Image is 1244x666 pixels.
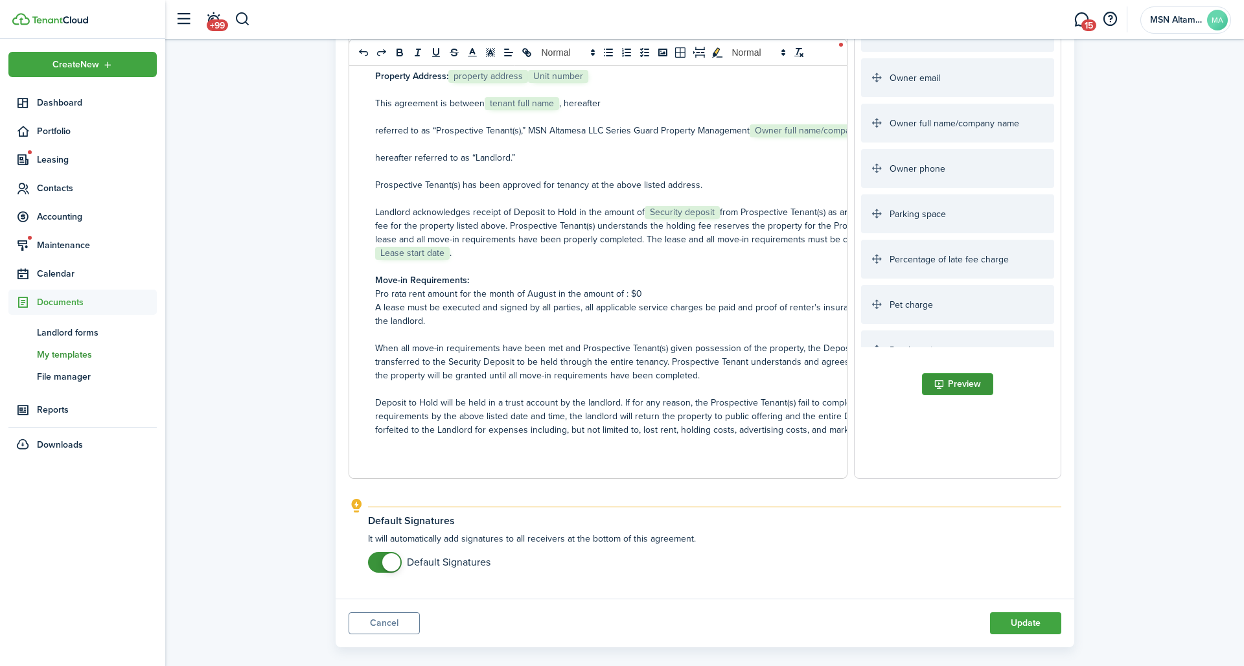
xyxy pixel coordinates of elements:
[922,373,993,395] button: Preview
[8,397,157,422] a: Reports
[375,247,450,260] span: Lease start date
[37,348,157,362] span: My templates
[37,181,157,195] span: Contacts
[368,532,1061,545] p: It will automatically add signatures to all receivers at the bottom of this agreement.
[375,69,448,83] strong: Property Address:
[37,438,83,452] span: Downloads
[375,151,949,165] p: hereafter referred to as “Landlord.”
[445,45,463,60] button: strike
[708,45,726,60] button: toggleMarkYellow: markYellow
[373,45,391,60] button: redo: redo
[750,124,890,137] span: Owner full name/company name
[485,97,559,110] span: tenant full name
[636,45,654,60] button: list: check
[32,16,88,24] img: TenantCloud
[171,7,196,32] button: Open sidebar
[37,326,157,339] span: Landlord forms
[375,273,469,287] strong: Move-in Requirements:
[354,45,373,60] button: undo: undo
[375,341,949,382] p: When all move-in requirements have been met and Prospective Tenant(s) given possession of the pro...
[375,97,949,110] p: This agreement is between , hereafter
[12,13,30,25] img: TenantCloud
[654,45,672,60] button: image
[844,205,906,219] strong: non-refundable
[52,60,99,69] span: Create New
[349,612,420,634] a: Cancel
[391,45,409,60] button: bold
[37,96,157,109] span: Dashboard
[528,70,588,83] span: Unit number
[790,45,808,60] button: clean
[37,210,157,224] span: Accounting
[37,295,157,309] span: Documents
[1081,19,1096,31] span: 15
[617,45,636,60] button: list: ordered
[599,45,617,60] button: list: bullet
[518,45,536,60] button: link
[375,205,949,260] p: Landlord acknowledges receipt of Deposit to Hold in the amount of from Prospective Tenant(s) as a...
[37,124,157,138] span: Portfolio
[37,153,157,166] span: Leasing
[690,45,708,60] button: pageBreak
[990,612,1061,634] button: Update
[201,3,225,36] a: Notifications
[375,301,949,328] p: A lease must be executed and signed by all parties, all applicable service charges be paid and pr...
[375,287,949,301] p: Pro rata rent amount for the month of August in the amount of : $0
[37,403,157,417] span: Reports
[645,206,720,219] span: Security deposit
[235,8,251,30] button: Search
[8,52,157,77] button: Open menu
[375,178,949,192] p: Prospective Tenant(s) has been approved for tenancy at the above listed address.
[37,370,157,384] span: File manager
[448,70,528,83] span: property address
[8,321,157,343] a: Landlord forms
[409,45,427,60] button: italic
[375,396,949,437] p: Deposit to Hold will be held in a trust account by the landlord. If for any reason, the Prospecti...
[672,45,690,60] button: table-better
[37,267,157,281] span: Calendar
[1150,16,1202,25] span: MSN Altamesa LLC Series Series Guard Property Management
[427,45,445,60] button: underline
[8,90,157,115] a: Dashboard
[37,238,157,252] span: Maintenance
[1099,8,1121,30] button: Open resource center
[368,515,1061,527] explanation-title: Default Signatures
[8,343,157,365] a: My templates
[375,124,949,137] p: referred to as “Prospective Tenant(s),” MSN Altamesa LLC Series Guard Property Management
[1069,3,1094,36] a: Messaging
[1207,10,1228,30] avatar-text: MA
[207,19,228,31] span: +99
[349,498,365,514] i: outline
[8,365,157,387] a: File manager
